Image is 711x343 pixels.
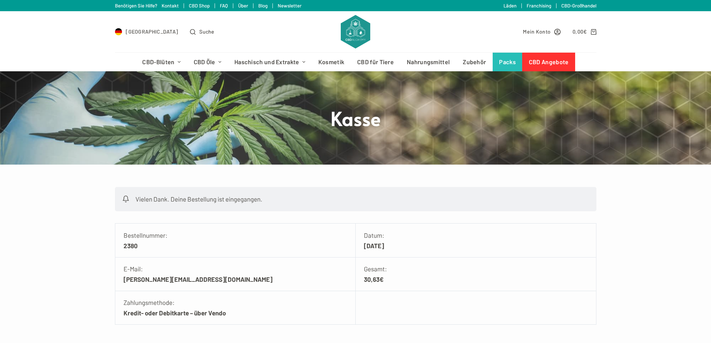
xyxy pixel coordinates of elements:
li: Datum: [356,224,596,258]
a: Haschisch und Extrakte [228,53,312,71]
a: CBD Angebote [522,53,575,71]
span: [GEOGRAPHIC_DATA] [126,27,178,36]
button: Open search form [190,27,214,36]
p: Vielen Dank. Deine Bestellung ist eingegangen. [115,187,596,211]
nav: Header-Menü [136,53,575,71]
li: Zahlungsmethode: [115,291,356,325]
a: Franchising [527,3,551,9]
a: Select Country [115,27,178,36]
span: € [380,275,384,283]
a: CBD Shop [189,3,210,9]
a: FAQ [220,3,228,9]
bdi: 0,00 [573,28,587,35]
a: Läden [503,3,517,9]
a: Newsletter [278,3,302,9]
li: E-Mail: [115,257,356,291]
a: Nahrungsmittel [400,53,456,71]
a: Packs [493,53,523,71]
strong: Kredit- oder Debitkarte – über Vendo [124,308,347,318]
li: Gesamt: [356,257,596,291]
h1: Kasse [216,106,496,130]
a: Blog [258,3,268,9]
a: Über [238,3,248,9]
span: Mein Konto [523,27,551,36]
a: Shopping cart [573,27,596,36]
strong: 2380 [124,240,347,251]
img: DE Flag [115,28,122,35]
strong: [DATE] [364,240,588,251]
a: Kosmetik [312,53,350,71]
bdi: 30,63 [364,275,384,283]
a: Zubehör [456,53,493,71]
img: CBD Alchemy [341,15,370,49]
a: CBD-Großhandel [561,3,596,9]
a: CBD Öle [187,53,228,71]
strong: [PERSON_NAME][EMAIL_ADDRESS][DOMAIN_NAME] [124,274,347,284]
a: Benötigen Sie Hilfe? Kontakt [115,3,179,9]
span: € [583,28,587,35]
a: CBD-Blüten [136,53,187,71]
li: Bestellnummer: [115,224,356,258]
a: CBD für Tiere [351,53,400,71]
span: Suche [199,27,215,36]
a: Mein Konto [523,27,561,36]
